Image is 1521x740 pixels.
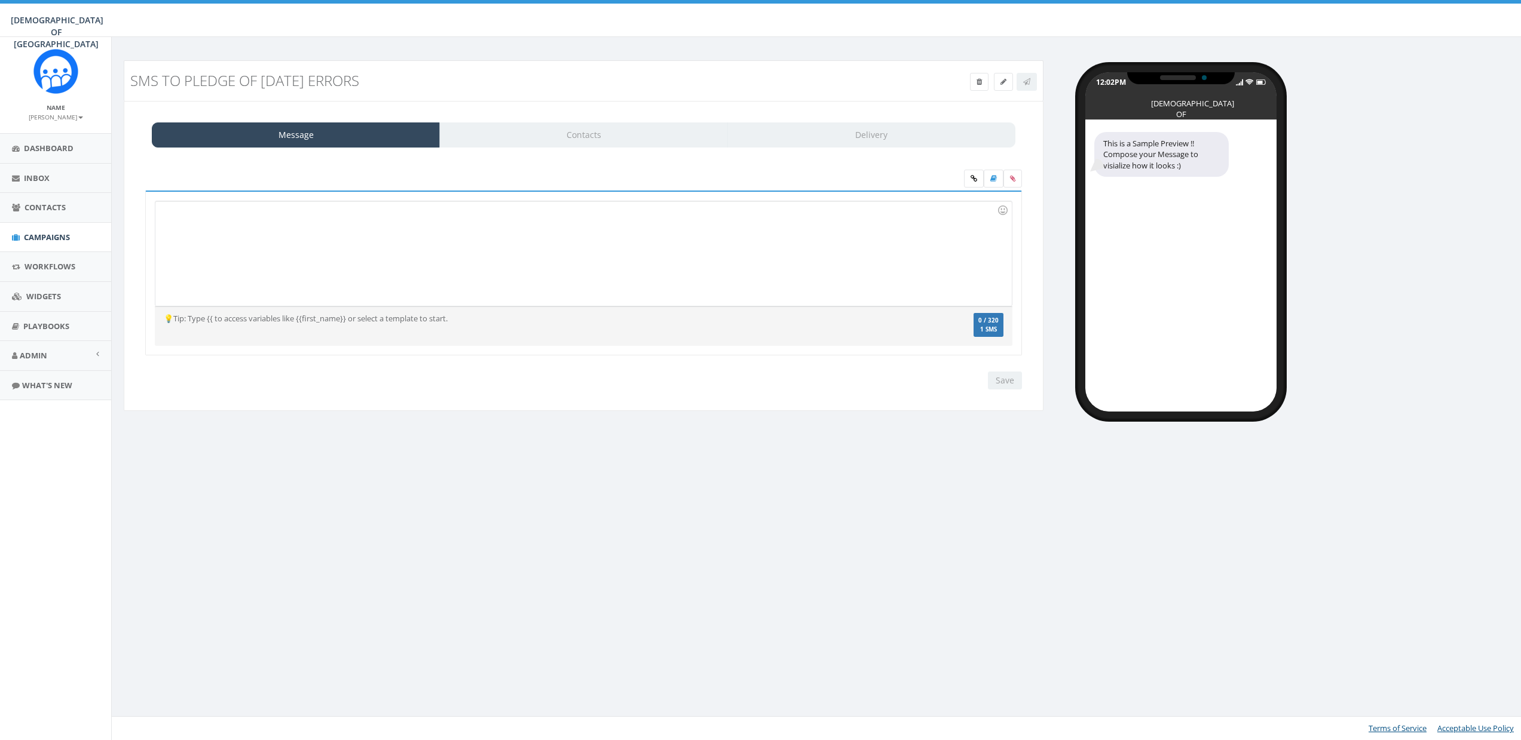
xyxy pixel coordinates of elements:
[29,111,83,122] a: [PERSON_NAME]
[1096,77,1126,87] div: 12:02PM
[1151,98,1211,104] div: [DEMOGRAPHIC_DATA] OF [GEOGRAPHIC_DATA]
[23,321,69,331] span: Playbooks
[25,202,66,213] span: Contacts
[130,73,806,88] h3: SMS To Pledge of [DATE] Errors
[29,113,83,121] small: [PERSON_NAME]
[24,173,50,183] span: Inbox
[24,143,74,153] span: Dashboard
[1369,723,1427,733] a: Terms of Service
[26,291,61,302] span: Widgets
[984,170,1003,188] label: Insert Template Text
[11,14,103,50] span: [DEMOGRAPHIC_DATA] OF [GEOGRAPHIC_DATA]
[47,103,65,112] small: Name
[978,327,999,333] span: 1 SMS
[24,232,70,242] span: Campaigns
[1000,76,1006,87] span: Edit Campaign
[152,122,440,148] a: Message
[25,261,75,272] span: Workflows
[977,76,982,87] span: Delete Campaign
[33,49,78,94] img: Rally_Corp_Icon.png
[20,350,47,361] span: Admin
[22,380,72,391] span: What's New
[978,317,999,324] span: 0 / 320
[1094,132,1229,177] div: This is a Sample Preview !! Compose your Message to visialize how it looks :)
[155,313,870,324] div: 💡Tip: Type {{ to access variables like {{first_name}} or select a template to start.
[1437,723,1514,733] a: Acceptable Use Policy
[1003,170,1022,188] span: Attach your media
